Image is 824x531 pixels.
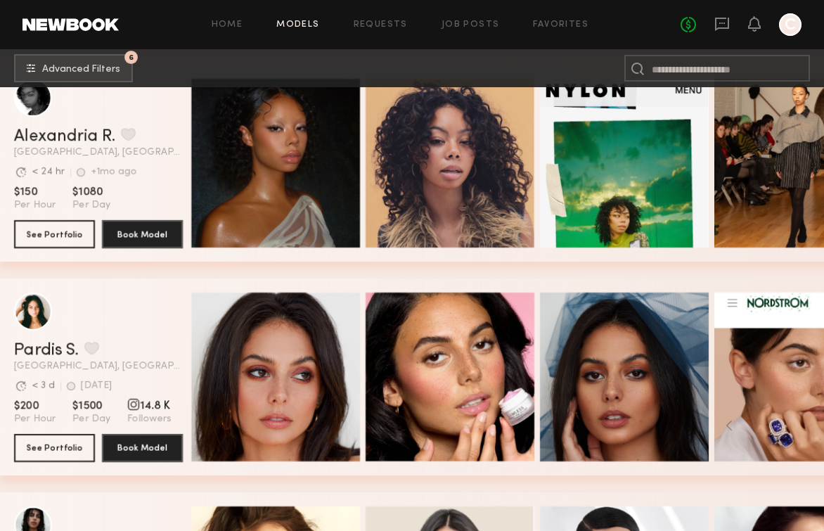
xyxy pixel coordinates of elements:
[32,381,55,391] div: < 3 d
[14,220,95,248] button: See Portfolio
[72,199,110,212] span: Per Day
[442,20,500,30] a: Job Posts
[779,13,802,36] a: C
[14,148,183,158] span: [GEOGRAPHIC_DATA], [GEOGRAPHIC_DATA]
[72,413,110,426] span: Per Day
[127,413,172,426] span: Followers
[276,20,319,30] a: Models
[72,185,110,199] span: $1080
[14,128,115,145] a: Alexandria R.
[212,20,243,30] a: Home
[72,399,110,413] span: $1500
[14,199,56,212] span: Per Hour
[533,20,588,30] a: Favorites
[14,185,56,199] span: $150
[14,413,56,426] span: Per Hour
[127,399,172,413] span: 14.8 K
[32,167,65,177] div: < 24 hr
[14,342,79,359] a: Pardis S.
[354,20,408,30] a: Requests
[14,362,183,371] span: [GEOGRAPHIC_DATA], [GEOGRAPHIC_DATA]
[14,54,133,82] button: 6Advanced Filters
[14,434,95,462] button: See Portfolio
[42,65,120,75] span: Advanced Filters
[129,54,134,60] span: 6
[102,220,183,248] button: Book Model
[91,167,137,177] div: +1mo ago
[14,399,56,413] span: $200
[81,381,112,391] div: [DATE]
[102,434,183,462] button: Book Model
